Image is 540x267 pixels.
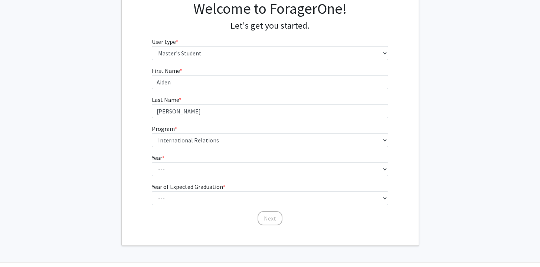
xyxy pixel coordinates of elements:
label: User type [152,37,178,46]
button: Next [258,211,282,225]
label: Year [152,153,164,162]
iframe: Chat [6,234,32,261]
h4: Let's get you started. [152,20,388,31]
span: First Name [152,67,180,74]
label: Program [152,124,177,133]
span: Last Name [152,96,179,103]
label: Year of Expected Graduation [152,182,225,191]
